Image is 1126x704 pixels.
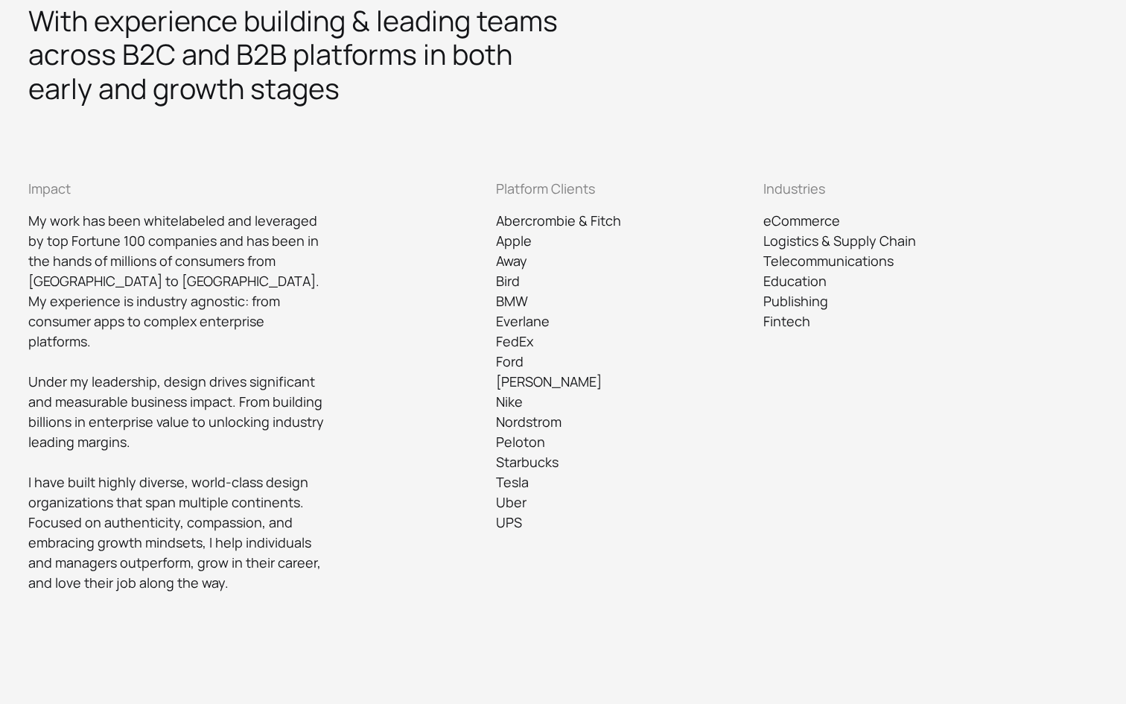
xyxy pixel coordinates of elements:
[496,231,763,251] p: Apple
[496,392,763,412] p: Nike
[28,211,326,593] p: My work has been whitelabeled and leveraged by top Fortune 100 companies and has been in the hand...
[496,332,763,352] p: FedEx
[763,179,1061,199] p: Industries
[763,211,1061,231] p: eCommerce
[496,492,763,513] p: Uber
[496,352,763,372] p: Ford
[496,271,763,291] p: Bird
[496,412,763,432] p: Nordstrom
[496,179,763,199] p: Platform Clients
[763,271,1061,291] p: Education
[28,4,563,105] h2: With experience building & leading teams across B2C and B2B platforms in both early and growth st...
[763,291,1061,311] p: Publishing
[496,472,763,492] p: Tesla
[496,372,763,392] p: [PERSON_NAME]
[28,179,326,199] p: Impact
[496,251,763,271] p: Away
[496,513,763,533] p: UPS
[763,251,1061,271] p: Telecommunications
[496,311,763,332] p: Everlane
[496,452,763,472] p: Starbucks
[496,291,763,311] p: BMW
[496,211,763,231] p: Abercrombie & Fitch
[763,311,1061,332] p: Fintech
[763,231,1061,251] p: Logistics & Supply Chain
[496,432,763,452] p: Peloton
